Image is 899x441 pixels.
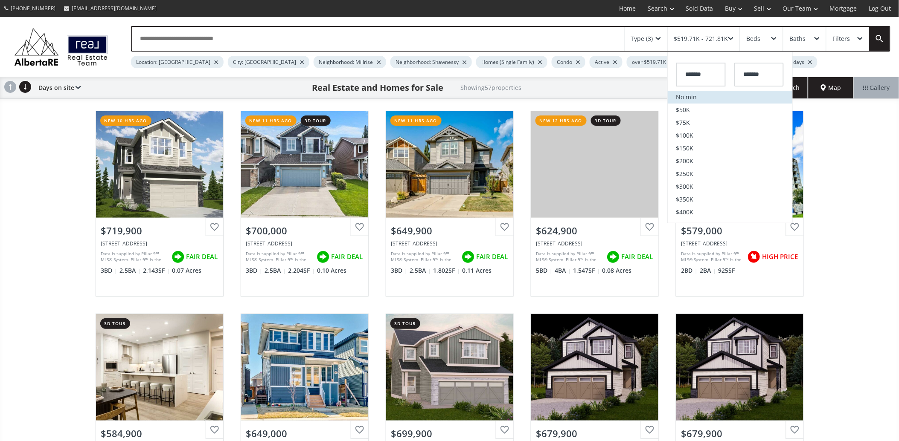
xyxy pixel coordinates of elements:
[461,84,522,91] h2: Showing 57 properties
[410,266,431,275] span: 2.5 BA
[314,248,332,265] img: rating icon
[232,102,377,305] a: new 11 hrs ago3d tour$700,000[STREET_ADDRESS]Data is supplied by Pillar 9™ MLS® System. Pillar 9™...
[676,171,694,177] span: $250K
[391,240,508,247] div: 70 Silverado Skies Crescent SW, Calgary, AB T2X 0J6
[10,26,112,68] img: Logo
[120,266,141,275] span: 2.5 BA
[605,248,622,265] img: rating icon
[681,251,743,263] div: Data is supplied by Pillar 9™ MLS® System. Pillar 9™ is the owner of the copyright in its MLS® Sy...
[674,36,728,42] div: $519.71K - 721.81K
[332,252,363,261] span: FAIR DEAL
[314,56,386,68] div: Neighborhood: Millrise
[391,224,508,237] div: $649,900
[476,56,547,68] div: Homes (Single Family)
[762,252,798,261] span: HIGH PRICE
[391,266,408,275] span: 3 BD
[676,184,694,190] span: $300K
[821,84,841,92] span: Map
[668,91,792,104] li: No min
[72,5,157,12] span: [EMAIL_ADDRESS][DOMAIN_NAME]
[143,266,170,275] span: 2,143 SF
[246,427,363,440] div: $649,000
[590,56,623,68] div: Active
[186,252,218,261] span: FAIR DEAL
[101,240,218,247] div: 54 Walgrove Bay SE, Calgary, AB T2X 5N9
[676,133,694,138] span: $100K
[719,266,735,275] span: 925 SF
[477,252,508,261] span: FAIR DEAL
[11,5,55,12] span: [PHONE_NUMBER]
[622,252,653,261] span: FAIR DEAL
[676,209,694,215] span: $400K
[390,56,472,68] div: Neighborhood: Shawnessy
[317,266,347,275] span: 0.10 Acres
[131,56,224,68] div: Location: [GEOGRAPHIC_DATA]
[536,224,653,237] div: $624,900
[169,248,186,265] img: rating icon
[854,77,899,98] div: Gallery
[745,248,762,265] img: rating icon
[101,266,118,275] span: 3 BD
[101,427,218,440] div: $584,900
[747,36,761,42] div: Beds
[555,266,571,275] span: 4 BA
[676,196,694,202] span: $350K
[552,56,585,68] div: Condo
[681,427,798,440] div: $679,900
[536,240,653,247] div: 1093 Taradale Drive NE, Calgary, AB T3J0A5
[246,240,363,247] div: 556 Auburn Bay Drive SE, Calgary, AB T3M 0N3
[463,266,492,275] span: 0.11 Acres
[573,266,600,275] span: 1,547 SF
[809,77,854,98] div: Map
[676,145,694,151] span: $150K
[391,427,508,440] div: $699,900
[288,266,315,275] span: 2,204 SF
[631,36,653,42] div: Type (3)
[246,251,312,263] div: Data is supplied by Pillar 9™ MLS® System. Pillar 9™ is the owner of the copyright in its MLS® Sy...
[312,82,444,94] h1: Real Estate and Homes for Sale
[536,427,653,440] div: $679,900
[228,56,309,68] div: City: [GEOGRAPHIC_DATA]
[790,36,806,42] div: Baths
[433,266,460,275] span: 1,802 SF
[681,266,698,275] span: 2 BD
[681,240,798,247] div: 38 9 Street NE #1003, Calgary, AB T2E 7X9
[700,266,716,275] span: 2 BA
[602,266,632,275] span: 0.08 Acres
[246,224,363,237] div: $700,000
[34,77,81,98] div: Days on site
[101,251,167,263] div: Data is supplied by Pillar 9™ MLS® System. Pillar 9™ is the owner of the copyright in its MLS® Sy...
[536,251,602,263] div: Data is supplied by Pillar 9™ MLS® System. Pillar 9™ is the owner of the copyright in its MLS® Sy...
[676,158,694,164] span: $200K
[172,266,202,275] span: 0.07 Acres
[863,84,890,92] span: Gallery
[627,56,679,68] div: over $519.71K
[676,120,690,126] span: $75K
[676,107,690,113] span: $50K
[391,251,457,263] div: Data is supplied by Pillar 9™ MLS® System. Pillar 9™ is the owner of the copyright in its MLS® Sy...
[246,266,263,275] span: 3 BD
[265,266,286,275] span: 2.5 BA
[377,102,522,305] a: new 11 hrs ago$649,900[STREET_ADDRESS]Data is supplied by Pillar 9™ MLS® System. Pillar 9™ is the...
[681,224,798,237] div: $579,000
[536,266,553,275] span: 5 BD
[101,224,218,237] div: $719,900
[87,102,232,305] a: new 10 hrs ago$719,900[STREET_ADDRESS]Data is supplied by Pillar 9™ MLS® System. Pillar 9™ is the...
[833,36,850,42] div: Filters
[60,0,161,16] a: [EMAIL_ADDRESS][DOMAIN_NAME]
[522,102,667,305] a: new 12 hrs ago3d tour$624,900[STREET_ADDRESS]Data is supplied by Pillar 9™ MLS® System. Pillar 9™...
[460,248,477,265] img: rating icon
